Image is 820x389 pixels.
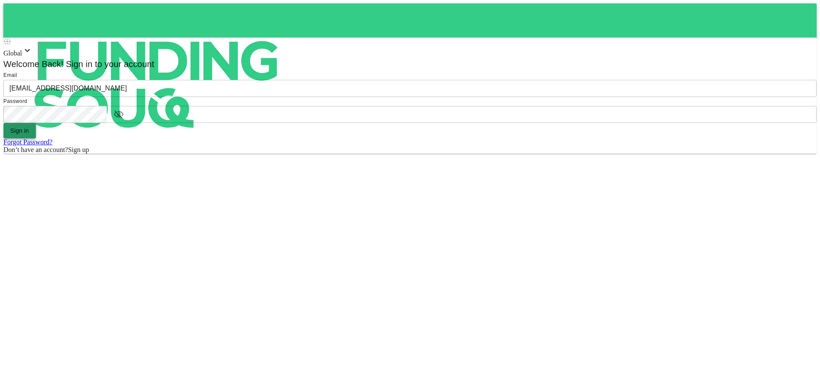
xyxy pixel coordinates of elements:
a: logo [3,3,817,38]
span: Sign up [68,146,89,153]
img: logo [3,3,311,166]
span: Welcome Back! [3,59,64,69]
input: email [3,80,817,97]
div: Global [3,45,817,57]
button: Sign in [3,123,36,138]
a: Forgot Password? [3,138,53,146]
span: Don’t have an account? [3,146,68,153]
span: Sign in to your account [64,59,155,69]
span: Sign in [10,127,29,134]
span: Email [3,72,17,78]
input: password [3,106,107,123]
span: Password [3,98,27,104]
